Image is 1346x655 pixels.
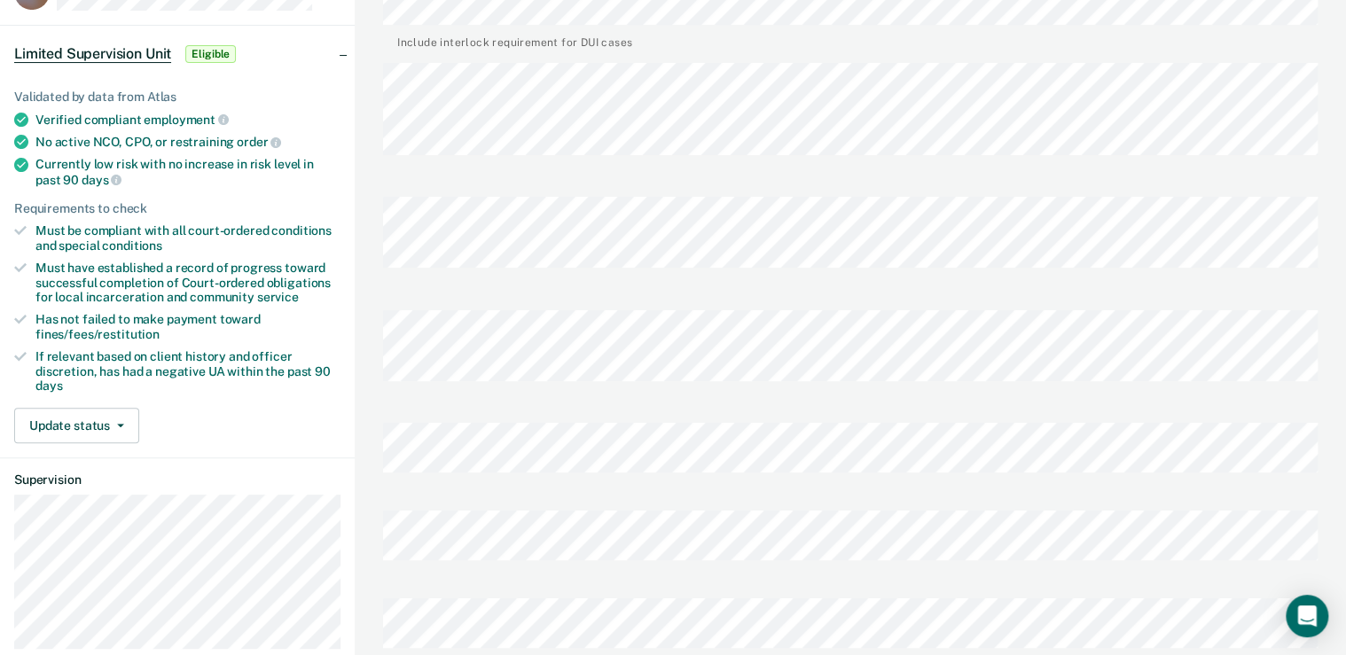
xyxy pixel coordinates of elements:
div: If relevant based on client history and officer discretion, has had a negative UA within the past 90 [35,349,340,394]
span: order [237,135,281,149]
div: Must be compliant with all court-ordered conditions and special conditions [35,223,340,253]
div: Has not failed to make payment toward [35,312,340,342]
dt: Supervision [14,472,340,487]
div: Include interlock requirement for DUI cases [397,32,632,49]
div: Validated by data from Atlas [14,90,340,105]
span: fines/fees/restitution [35,327,160,341]
span: days [82,173,121,187]
div: Requirements to check [14,201,340,216]
div: Currently low risk with no increase in risk level in past 90 [35,157,340,187]
div: Must have established a record of progress toward successful completion of Court-ordered obligati... [35,261,340,305]
span: employment [144,113,228,127]
span: Limited Supervision Unit [14,45,171,63]
span: Eligible [185,45,236,63]
div: Verified compliant [35,112,340,128]
div: Open Intercom Messenger [1286,595,1328,637]
span: service [257,290,299,304]
span: days [35,378,62,393]
div: No active NCO, CPO, or restraining [35,134,340,150]
button: Update status [14,408,139,443]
